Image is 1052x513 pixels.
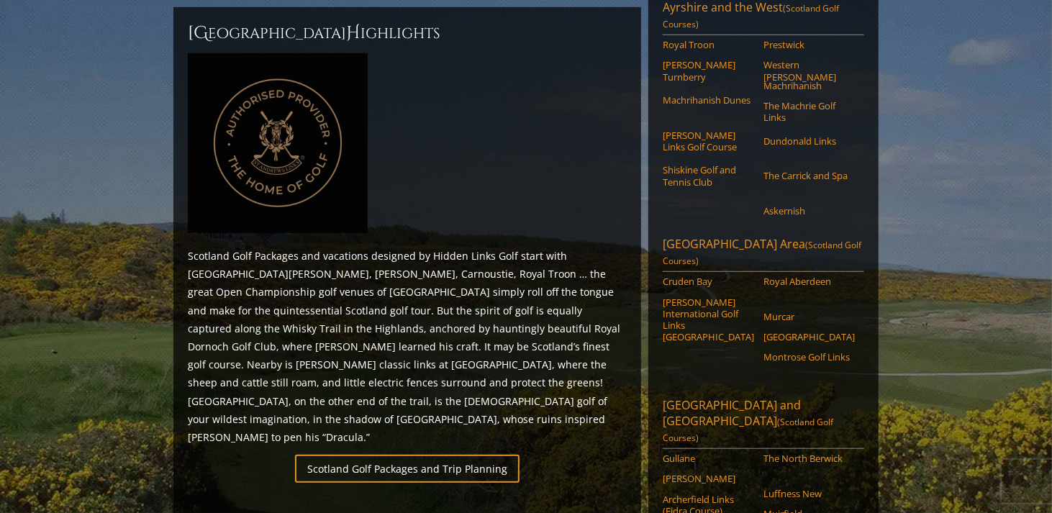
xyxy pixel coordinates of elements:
a: The Machrie Golf Links [763,100,855,124]
a: Royal Aberdeen [763,276,855,287]
a: Luffness New [763,488,855,499]
a: [PERSON_NAME] International Golf Links [GEOGRAPHIC_DATA] [663,296,754,343]
h2: [GEOGRAPHIC_DATA] ighlights [188,22,627,45]
a: Cruden Bay [663,276,754,287]
a: Machrihanish Dunes [663,94,754,106]
a: Scotland Golf Packages and Trip Planning [295,455,520,483]
a: [PERSON_NAME] Turnberry [663,59,754,83]
p: Scotland Golf Packages and vacations designed by Hidden Links Golf start with [GEOGRAPHIC_DATA][P... [188,247,627,446]
a: Dundonald Links [763,135,855,147]
span: H [346,22,361,45]
a: Western [PERSON_NAME] [763,59,855,83]
a: Machrihanish [763,80,855,91]
a: Gullane [663,453,754,464]
a: Shiskine Golf and Tennis Club [663,164,754,188]
a: Prestwick [763,39,855,50]
a: [PERSON_NAME] [663,473,754,484]
a: The Carrick and Spa [763,170,855,181]
a: Montrose Golf Links [763,351,855,363]
a: Murcar [763,311,855,322]
a: [PERSON_NAME] Links Golf Course [663,130,754,153]
a: The North Berwick [763,453,855,464]
a: Askernish [763,205,855,217]
a: [GEOGRAPHIC_DATA] [763,331,855,342]
a: [GEOGRAPHIC_DATA] and [GEOGRAPHIC_DATA](Scotland Golf Courses) [663,397,864,449]
a: [GEOGRAPHIC_DATA] Area(Scotland Golf Courses) [663,236,864,272]
a: Royal Troon [663,39,754,50]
